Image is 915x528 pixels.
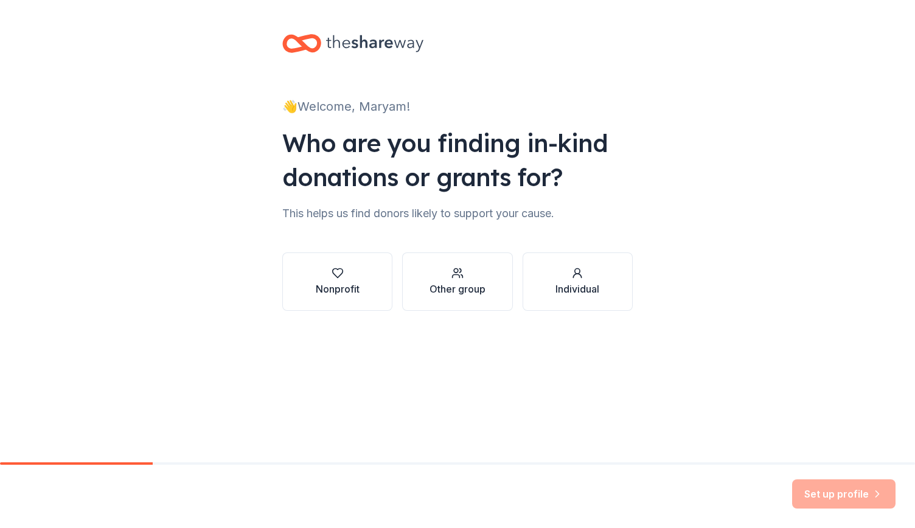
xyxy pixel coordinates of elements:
div: Other group [430,282,485,296]
div: Who are you finding in-kind donations or grants for? [282,126,633,194]
div: Individual [555,282,599,296]
div: 👋 Welcome, Maryam! [282,97,633,116]
button: Nonprofit [282,252,392,311]
div: Nonprofit [316,282,360,296]
button: Individual [523,252,633,311]
div: This helps us find donors likely to support your cause. [282,204,633,223]
button: Other group [402,252,512,311]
